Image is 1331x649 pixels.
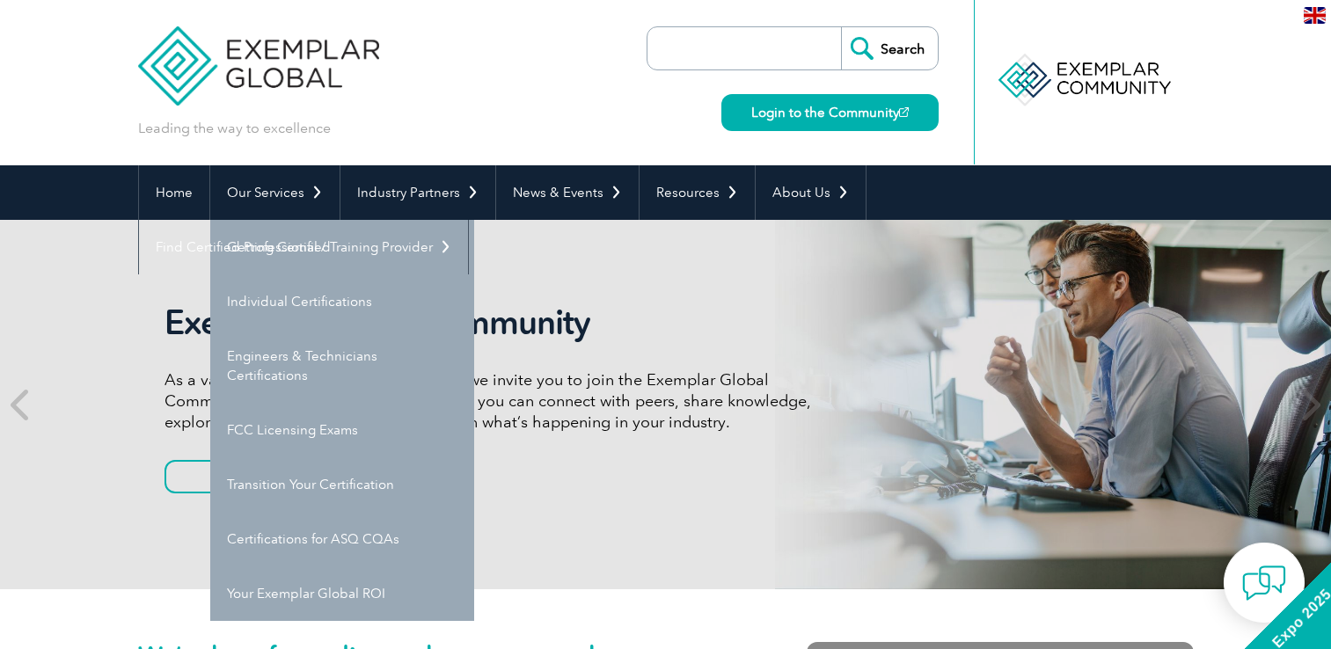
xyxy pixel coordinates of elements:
[210,329,474,403] a: Engineers & Technicians Certifications
[1304,7,1326,24] img: en
[210,165,340,220] a: Our Services
[165,303,824,343] h2: Exemplar Global Community
[210,403,474,457] a: FCC Licensing Exams
[210,512,474,566] a: Certifications for ASQ CQAs
[340,165,495,220] a: Industry Partners
[138,119,331,138] p: Leading the way to excellence
[1242,561,1286,605] img: contact-chat.png
[139,220,468,274] a: Find Certified Professional / Training Provider
[210,566,474,621] a: Your Exemplar Global ROI
[841,27,938,69] input: Search
[165,369,824,433] p: As a valued member of Exemplar Global, we invite you to join the Exemplar Global Community—a fun,...
[210,457,474,512] a: Transition Your Certification
[165,460,332,493] a: Join Now
[756,165,866,220] a: About Us
[210,274,474,329] a: Individual Certifications
[496,165,639,220] a: News & Events
[640,165,755,220] a: Resources
[721,94,939,131] a: Login to the Community
[139,165,209,220] a: Home
[899,107,909,117] img: open_square.png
